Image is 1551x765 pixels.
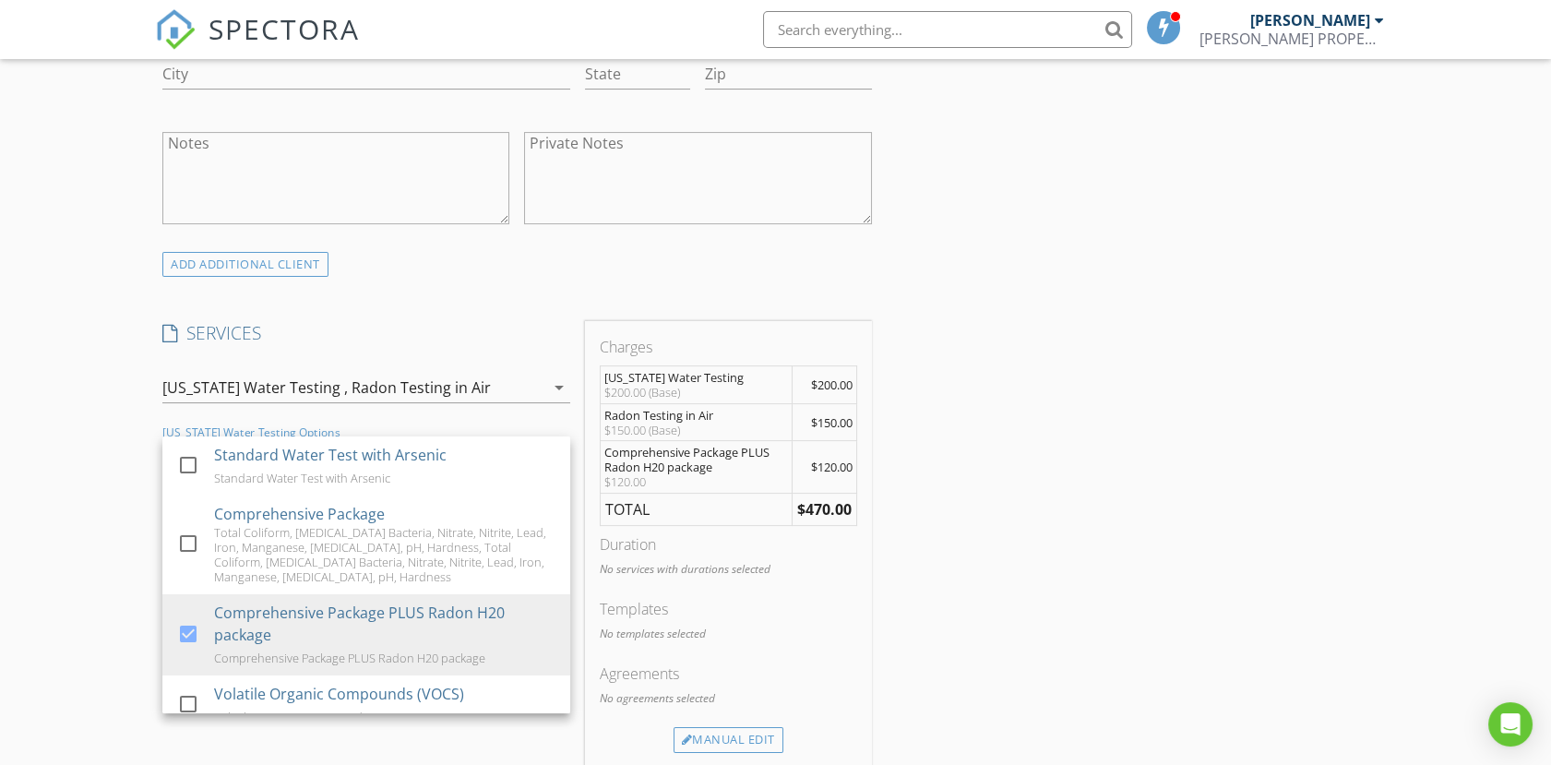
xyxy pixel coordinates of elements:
input: Search everything... [763,11,1132,48]
div: Standard Water Test with Arsenic [214,444,447,466]
div: [US_STATE] Water Testing , [162,379,348,396]
div: Total Coliform, [MEDICAL_DATA] Bacteria, Nitrate, Nitrite, Lead, Iron, Manganese, [MEDICAL_DATA],... [214,525,555,584]
div: Volatile Organic Compounds (VOCS) [214,683,464,705]
div: Manual Edit [674,727,783,753]
td: TOTAL [600,494,792,526]
strong: $470.00 [797,499,852,520]
span: $150.00 [811,414,853,431]
span: $200.00 [811,377,853,393]
h4: SERVICES [162,321,570,345]
img: The Best Home Inspection Software - Spectora [155,9,196,50]
span: SPECTORA [209,9,360,48]
div: $200.00 (Base) [604,385,789,400]
div: Comprehensive Package PLUS Radon H20 package [604,445,789,474]
div: ADD ADDITIONAL client [162,252,328,277]
div: Duration [600,533,857,556]
div: [US_STATE] Water Testing [604,370,789,385]
div: Open Intercom Messenger [1488,702,1533,747]
div: $150.00 (Base) [604,423,789,437]
a: SPECTORA [155,25,360,64]
div: Standard Water Test with Arsenic [214,471,390,485]
div: Volatile Organic Compounds (VOCS) [214,710,406,724]
div: Templates [600,598,857,620]
div: Radon Testing in Air [604,408,789,423]
div: Charges [600,336,857,358]
p: No services with durations selected [600,561,857,578]
div: Comprehensive Package PLUS Radon H20 package [214,602,555,646]
p: No agreements selected [600,690,857,707]
span: $120.00 [811,459,853,475]
div: Radon Testing in Air [352,379,491,396]
div: Comprehensive Package PLUS Radon H20 package [214,651,485,665]
div: Agreements [600,663,857,685]
p: No templates selected [600,626,857,642]
i: arrow_drop_down [548,377,570,399]
div: Comprehensive Package [214,503,385,525]
div: $120.00 [604,474,789,489]
div: [PERSON_NAME] [1250,11,1370,30]
div: LARKIN PROPERTY INSPECTION AND MANAGEMENT, LLC [1199,30,1384,48]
